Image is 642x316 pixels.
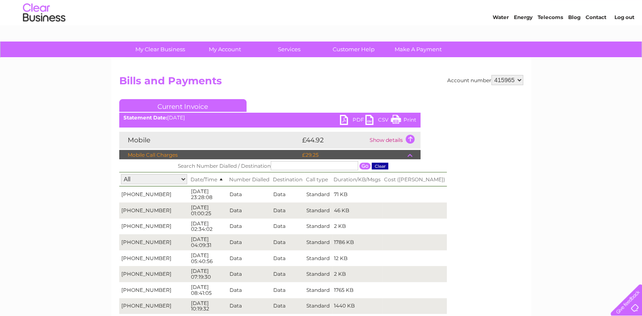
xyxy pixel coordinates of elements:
[391,115,416,127] a: Print
[568,36,580,42] a: Blog
[189,219,227,235] td: [DATE] 02:34:02
[119,298,189,314] td: [PHONE_NUMBER]
[190,42,260,57] a: My Account
[227,282,271,298] td: Data
[332,266,382,282] td: 2 KB
[227,186,271,202] td: Data
[332,202,382,219] td: 46 KB
[227,219,271,235] td: Data
[271,186,304,202] td: Data
[271,219,304,235] td: Data
[119,159,447,172] th: Search Number Dialled / Destination
[271,250,304,266] td: Data
[119,132,300,149] td: Mobile
[119,115,421,121] div: [DATE]
[304,282,332,298] td: Standard
[119,282,189,298] td: [PHONE_NUMBER]
[125,42,195,57] a: My Clear Business
[332,234,382,250] td: 1786 KB
[271,202,304,219] td: Data
[367,132,421,149] td: Show details
[254,42,324,57] a: Services
[271,282,304,298] td: Data
[514,36,533,42] a: Energy
[189,186,227,202] td: [DATE] 23:28:08
[332,250,382,266] td: 12 KB
[189,250,227,266] td: [DATE] 05:40:56
[119,266,189,282] td: [PHONE_NUMBER]
[191,176,226,183] span: Date/Time
[119,202,189,219] td: [PHONE_NUMBER]
[482,4,541,15] a: 0333 014 3131
[271,266,304,282] td: Data
[334,176,381,183] span: Duration/KB/Msgs
[189,202,227,219] td: [DATE] 01:00:25
[300,150,407,160] td: £29.25
[306,176,328,183] span: Call type
[538,36,563,42] a: Telecoms
[304,250,332,266] td: Standard
[227,266,271,282] td: Data
[119,75,523,91] h2: Bills and Payments
[229,176,269,183] span: Number Dialled
[340,115,365,127] a: PDF
[586,36,606,42] a: Contact
[332,298,382,314] td: 1440 KB
[189,234,227,250] td: [DATE] 04:09:31
[365,115,391,127] a: CSV
[119,250,189,266] td: [PHONE_NUMBER]
[227,298,271,314] td: Data
[332,282,382,298] td: 1765 KB
[227,202,271,219] td: Data
[332,219,382,235] td: 2 KB
[319,42,389,57] a: Customer Help
[22,22,66,48] img: logo.png
[119,186,189,202] td: [PHONE_NUMBER]
[119,234,189,250] td: [PHONE_NUMBER]
[304,234,332,250] td: Standard
[614,36,634,42] a: Log out
[304,298,332,314] td: Standard
[119,99,247,112] a: Current Invoice
[189,282,227,298] td: [DATE] 08:41:05
[332,186,382,202] td: 71 KB
[304,219,332,235] td: Standard
[304,202,332,219] td: Standard
[304,266,332,282] td: Standard
[227,234,271,250] td: Data
[227,250,271,266] td: Data
[493,36,509,42] a: Water
[119,150,300,160] td: Mobile Call Charges
[300,132,367,149] td: £44.92
[273,176,303,183] span: Destination
[447,75,523,85] div: Account number
[271,234,304,250] td: Data
[189,298,227,314] td: [DATE] 10:19:32
[189,266,227,282] td: [DATE] 07:19:30
[119,219,189,235] td: [PHONE_NUMBER]
[383,42,453,57] a: Make A Payment
[271,298,304,314] td: Data
[304,186,332,202] td: Standard
[123,114,167,121] b: Statement Date:
[384,176,445,183] span: Cost ([PERSON_NAME])
[121,5,522,41] div: Clear Business is a trading name of Verastar Limited (registered in [GEOGRAPHIC_DATA] No. 3667643...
